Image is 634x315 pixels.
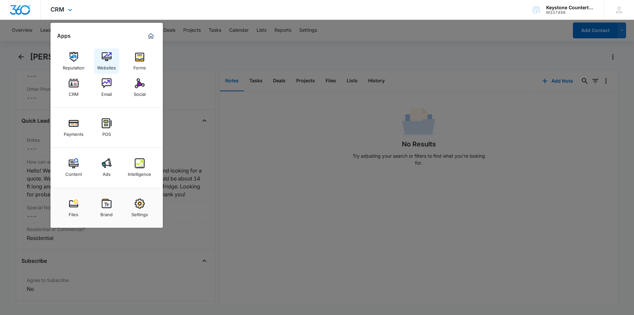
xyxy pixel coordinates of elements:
[64,128,84,137] div: Payments
[102,128,111,137] div: POS
[127,75,152,100] a: Social
[101,88,112,97] div: Email
[61,75,86,100] a: CRM
[546,10,594,15] div: account id
[131,209,148,217] div: Settings
[133,62,146,70] div: Forms
[65,168,82,177] div: Content
[134,88,146,97] div: Social
[94,155,119,180] a: Ads
[127,195,152,220] a: Settings
[69,209,78,217] div: Files
[61,195,86,220] a: Files
[94,75,119,100] a: Email
[61,49,86,74] a: Reputation
[146,31,156,41] a: Marketing 360® Dashboard
[128,168,151,177] div: Intelligence
[94,115,119,140] a: POS
[61,115,86,140] a: Payments
[94,195,119,220] a: Brand
[546,5,594,10] div: account name
[127,49,152,74] a: Forms
[61,155,86,180] a: Content
[69,88,79,97] div: CRM
[127,155,152,180] a: Intelligence
[100,209,113,217] div: Brand
[51,6,64,13] span: CRM
[97,62,116,70] div: Websites
[103,168,111,177] div: Ads
[94,49,119,74] a: Websites
[63,62,85,70] div: Reputation
[57,33,71,39] h2: Apps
